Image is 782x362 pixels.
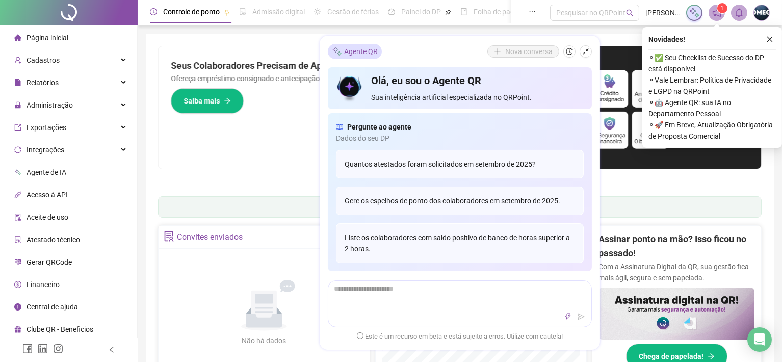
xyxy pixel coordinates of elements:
[27,79,59,87] span: Relatórios
[14,214,21,221] span: audit
[14,303,21,311] span: info-circle
[474,8,539,16] span: Folha de pagamento
[371,73,584,88] h4: Olá, eu sou o Agente QR
[766,36,773,43] span: close
[566,48,573,55] span: history
[357,331,563,342] span: Este é um recurso em beta e está sujeito a erros. Utilize com cautela!
[347,121,411,133] span: Pergunte ao agente
[562,311,574,323] button: thunderbolt
[598,232,754,261] h2: Assinar ponto na mão? Isso ficou no passado!
[460,46,761,169] img: banner%2F11e687cd-1386-4cbd-b13b-7bd81425532d.png
[224,97,231,105] span: arrow-right
[14,326,21,333] span: gift
[27,168,66,176] span: Agente de IA
[27,280,60,289] span: Financeiro
[648,34,685,45] span: Novidades !
[27,191,68,199] span: Acesso à API
[689,7,700,18] img: sparkle-icon.fc2bf0ac1784a2077858766a79e2daf3.svg
[217,335,311,346] div: Não há dados
[171,59,448,73] h2: Seus Colaboradores Precisam de Apoio Financeiro?
[108,346,115,353] span: left
[163,8,220,16] span: Controle de ponto
[27,213,68,221] span: Aceite de uso
[487,45,559,58] button: Nova conversa
[27,34,68,42] span: Página inicial
[712,8,721,17] span: notification
[27,146,64,154] span: Integrações
[327,8,379,16] span: Gestão de férias
[164,231,174,242] span: solution
[27,101,73,109] span: Administração
[224,9,230,15] span: pushpin
[575,311,587,323] button: send
[336,121,343,133] span: read
[721,5,724,12] span: 1
[336,223,584,263] div: Liste os colaboradores com saldo positivo de banco de horas superior a 2 horas.
[38,344,48,354] span: linkedin
[747,327,772,352] div: Open Intercom Messenger
[357,332,363,339] span: exclamation-circle
[648,119,776,142] span: ⚬ 🚀 Em Breve, Atualização Obrigatória de Proposta Comercial
[598,288,754,340] img: banner%2F02c71560-61a6-44d4-94b9-c8ab97240462.png
[708,353,715,360] span: arrow-right
[14,124,21,131] span: export
[14,281,21,288] span: dollar
[648,52,776,74] span: ⚬ ✅ Seu Checklist de Sucesso do DP está disponível
[529,8,536,15] span: ellipsis
[177,228,243,246] div: Convites enviados
[314,8,321,15] span: sun
[564,313,571,320] span: thunderbolt
[645,7,680,18] span: [PERSON_NAME]
[328,44,382,59] div: Agente QR
[371,92,584,103] span: Sua inteligência artificial especializada no QRPoint.
[639,351,703,362] span: Chega de papelada!
[582,48,589,55] span: shrink
[14,236,21,243] span: solution
[332,46,342,57] img: sparkle-icon.fc2bf0ac1784a2077858766a79e2daf3.svg
[252,8,305,16] span: Admissão digital
[239,8,246,15] span: file-done
[626,9,634,17] span: search
[336,150,584,178] div: Quantos atestados foram solicitados em setembro de 2025?
[598,261,754,283] p: Com a Assinatura Digital da QR, sua gestão fica mais ágil, segura e sem papelada.
[445,9,451,15] span: pushpin
[717,3,727,13] sup: 1
[14,258,21,266] span: qrcode
[22,344,33,354] span: facebook
[336,133,584,144] span: Dados do seu DP
[27,303,78,311] span: Central de ajuda
[754,5,769,20] img: 55382
[27,123,66,132] span: Exportações
[460,8,467,15] span: book
[150,8,157,15] span: clock-circle
[27,325,93,333] span: Clube QR - Beneficios
[27,236,80,244] span: Atestado técnico
[14,191,21,198] span: api
[171,88,244,114] button: Saiba mais
[14,146,21,153] span: sync
[648,74,776,97] span: ⚬ Vale Lembrar: Política de Privacidade e LGPD na QRPoint
[171,73,448,84] p: Ofereça empréstimo consignado e antecipação salarial com o QRPoint Crédito.
[336,73,363,103] img: icon
[401,8,441,16] span: Painel do DP
[184,95,220,107] span: Saiba mais
[14,34,21,41] span: home
[735,8,744,17] span: bell
[388,8,395,15] span: dashboard
[648,97,776,119] span: ⚬ 🤖 Agente QR: sua IA no Departamento Pessoal
[336,187,584,215] div: Gere os espelhos de ponto dos colaboradores em setembro de 2025.
[14,79,21,86] span: file
[27,258,72,266] span: Gerar QRCode
[14,101,21,109] span: lock
[14,57,21,64] span: user-add
[53,344,63,354] span: instagram
[27,56,60,64] span: Cadastros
